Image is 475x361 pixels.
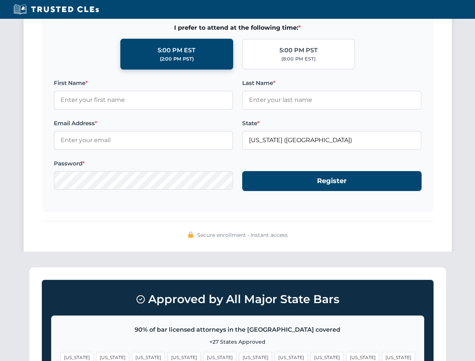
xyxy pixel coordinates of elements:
[197,231,288,239] span: Secure enrollment • Instant access
[54,91,233,109] input: Enter your first name
[54,23,422,33] span: I prefer to attend at the following time:
[188,232,194,238] img: 🔒
[54,131,233,150] input: Enter your email
[279,46,318,55] div: 5:00 PM PST
[61,325,415,335] p: 90% of bar licensed attorneys in the [GEOGRAPHIC_DATA] covered
[54,159,233,168] label: Password
[61,338,415,346] p: +27 States Approved
[281,55,316,63] div: (8:00 PM EST)
[242,119,422,128] label: State
[242,171,422,191] button: Register
[242,131,422,150] input: Kentucky (KY)
[160,55,194,63] div: (2:00 PM PST)
[54,119,233,128] label: Email Address
[51,289,424,309] h3: Approved by All Major State Bars
[54,79,233,88] label: First Name
[11,4,101,15] img: Trusted CLEs
[242,91,422,109] input: Enter your last name
[158,46,196,55] div: 5:00 PM EST
[242,79,422,88] label: Last Name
